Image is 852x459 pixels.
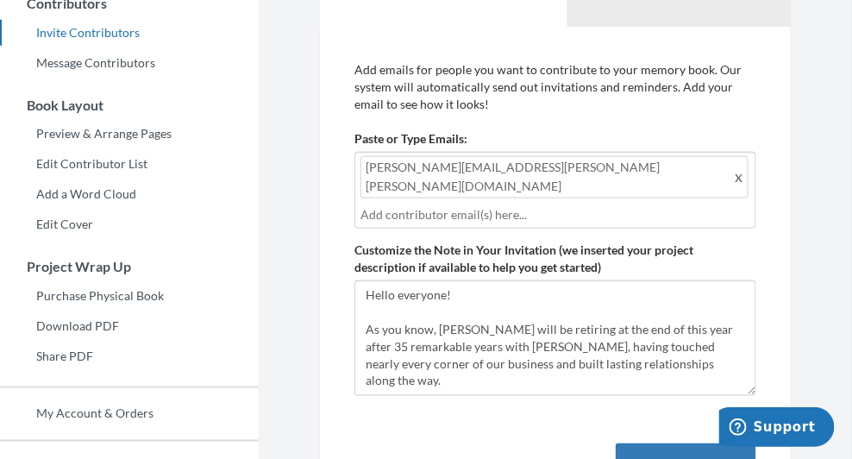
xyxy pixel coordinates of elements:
h3: Book Layout [1,97,259,113]
label: Customize the Note in Your Invitation (we inserted your project description if available to help ... [354,242,756,276]
iframe: Opens a widget where you can chat to one of our agents [719,407,835,450]
p: Add emails for people you want to contribute to your memory book. Our system will automatically s... [354,61,756,113]
label: Paste or Type Emails: [354,130,467,148]
span: [PERSON_NAME][EMAIL_ADDRESS][PERSON_NAME][PERSON_NAME][DOMAIN_NAME] [360,156,749,198]
input: Add contributor email(s) here... [360,205,750,224]
textarea: Hello everyone! As you know, [PERSON_NAME] will be retiring at the end of this year after 35 rema... [354,280,756,396]
h3: Project Wrap Up [1,259,259,274]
